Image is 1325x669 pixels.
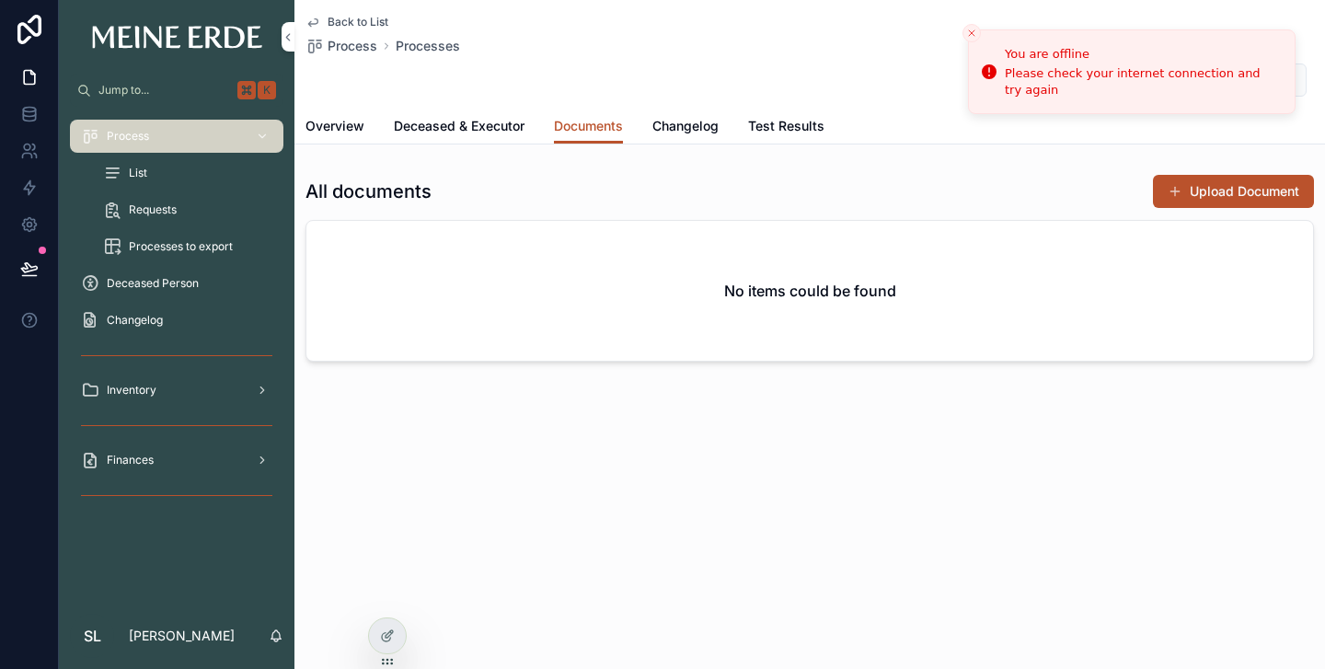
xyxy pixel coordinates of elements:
span: Finances [107,453,154,467]
p: [PERSON_NAME] [129,627,235,645]
a: Processes to export [92,230,283,263]
span: Process [328,37,377,55]
a: Processes [396,37,460,55]
span: Inventory [107,383,156,398]
img: App logo [92,26,262,49]
span: Documents [554,117,623,135]
a: Test Results [748,110,824,146]
button: Close toast [962,24,981,42]
a: Changelog [652,110,719,146]
a: Changelog [70,304,283,337]
a: Documents [554,110,623,144]
div: Please check your internet connection and try again [1005,65,1280,98]
span: Requests [129,202,177,217]
a: Overview [305,110,364,146]
div: You are offline [1005,45,1280,63]
a: Deceased & Executor [394,110,524,146]
a: List [92,156,283,190]
span: Process [107,129,149,144]
a: Process [305,37,377,55]
div: scrollable content [59,107,294,534]
a: Deceased Person [70,267,283,300]
a: Back to List [305,15,388,29]
span: Processes to export [129,239,233,254]
a: Process [70,120,283,153]
span: K [259,83,274,98]
span: Changelog [107,313,163,328]
button: Upload Document [1153,175,1314,208]
span: Overview [305,117,364,135]
a: Finances [70,444,283,477]
span: Deceased Person [107,276,199,291]
span: Test Results [748,117,824,135]
span: Deceased & Executor [394,117,524,135]
span: List [129,166,147,180]
a: Inventory [70,374,283,407]
h1: All documents [305,179,432,204]
a: Requests [92,193,283,226]
button: Jump to...K [70,74,283,107]
span: Jump to... [98,83,230,98]
h2: No items could be found [724,280,896,302]
span: Changelog [652,117,719,135]
span: SL [84,625,101,647]
span: Back to List [328,15,388,29]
